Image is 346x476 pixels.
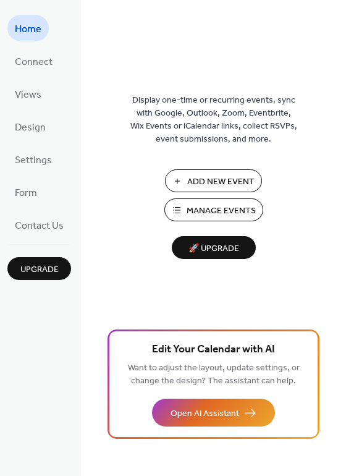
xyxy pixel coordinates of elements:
[179,240,248,257] span: 🚀 Upgrade
[15,85,41,104] span: Views
[152,399,275,427] button: Open AI Assistant
[15,53,53,72] span: Connect
[172,236,256,259] button: 🚀 Upgrade
[7,48,60,74] a: Connect
[165,169,262,192] button: Add New Event
[152,341,275,359] span: Edit Your Calendar with AI
[15,20,41,39] span: Home
[20,263,59,276] span: Upgrade
[7,113,53,140] a: Design
[130,94,297,146] span: Display one-time or recurring events, sync with Google, Outlook, Zoom, Eventbrite, Wix Events or ...
[15,184,37,203] span: Form
[7,80,49,107] a: Views
[15,216,64,236] span: Contact Us
[7,15,49,41] a: Home
[15,151,52,170] span: Settings
[128,360,300,389] span: Want to adjust the layout, update settings, or change the design? The assistant can help.
[171,407,239,420] span: Open AI Assistant
[7,146,59,172] a: Settings
[7,179,44,205] a: Form
[15,118,46,137] span: Design
[7,211,71,238] a: Contact Us
[7,257,71,280] button: Upgrade
[187,176,255,189] span: Add New Event
[187,205,256,218] span: Manage Events
[164,198,263,221] button: Manage Events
